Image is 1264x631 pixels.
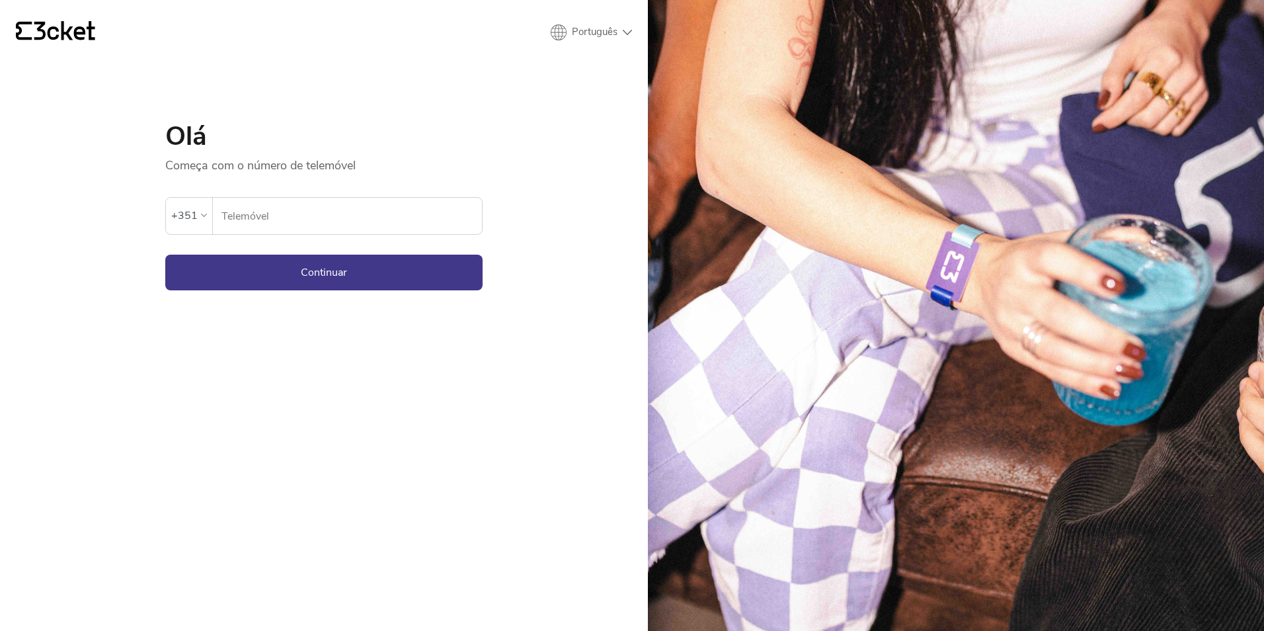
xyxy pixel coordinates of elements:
input: Telemóvel [221,198,482,234]
h1: Olá [165,123,483,149]
a: {' '} [16,21,95,44]
button: Continuar [165,255,483,290]
g: {' '} [16,22,32,40]
p: Começa com o número de telemóvel [165,149,483,173]
label: Telemóvel [213,198,482,235]
div: +351 [171,206,198,226]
